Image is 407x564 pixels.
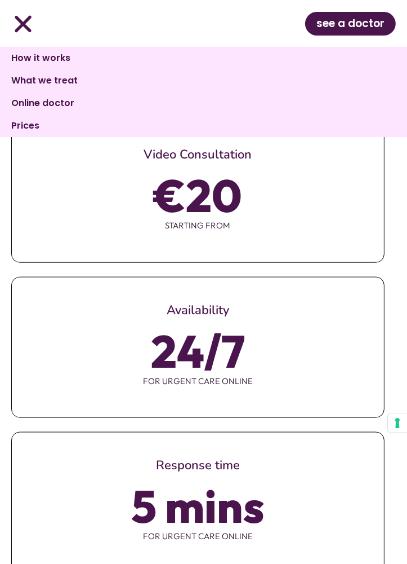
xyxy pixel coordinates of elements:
a: see a doctor [305,12,396,36]
span: Video Consultation [144,146,252,163]
button: Your consent preferences for tracking technologies [388,413,407,433]
span: for urgent care online [12,369,384,393]
span: 24/7 [151,333,245,369]
span: 5 mins [131,488,265,525]
span: €20 [154,178,242,214]
span: Response time [156,457,240,474]
span: Availability [167,302,229,319]
span: see a doctor [316,15,384,33]
div: Menu Toggle [6,6,41,41]
span: starting from [12,214,384,237]
span: for urgent care online [12,525,384,548]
